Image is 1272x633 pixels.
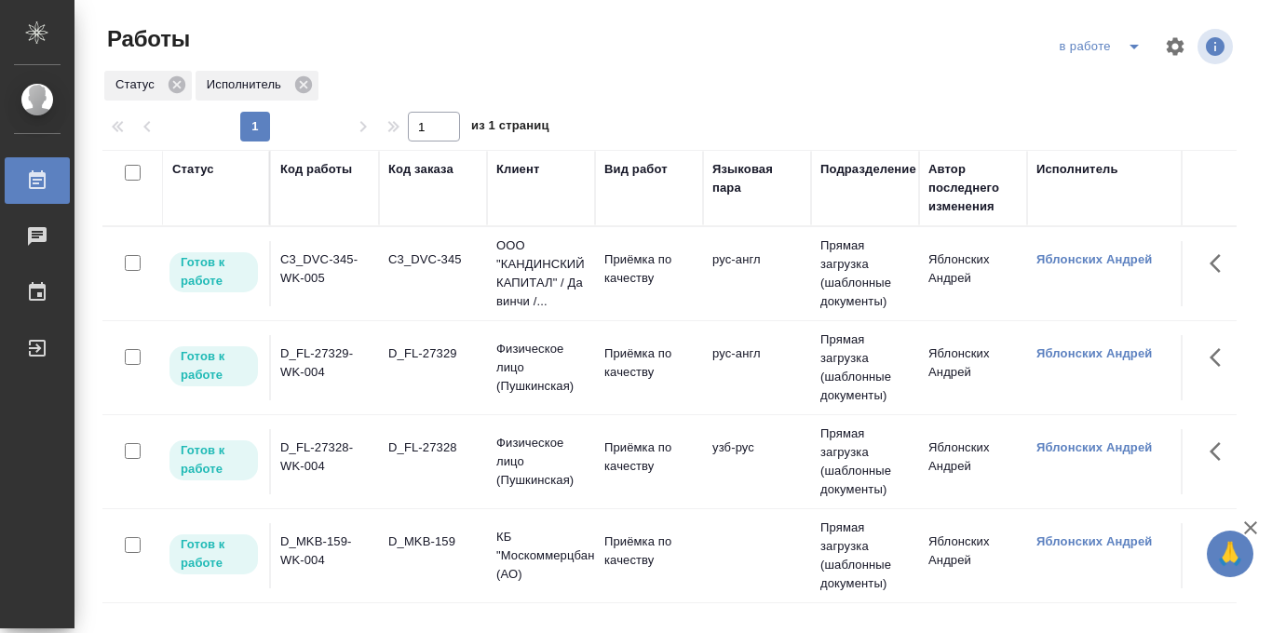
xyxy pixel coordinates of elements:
div: D_MKB-159 [388,532,478,551]
button: Здесь прячутся важные кнопки [1198,429,1243,474]
p: Приёмка по качеству [604,438,694,476]
td: C3_DVC-345-WK-005 [271,241,379,306]
span: Работы [102,24,190,54]
div: Вид работ [604,160,668,179]
td: Прямая загрузка (шаблонные документы) [811,321,919,414]
td: узб-рус [703,429,811,494]
p: Готов к работе [181,535,247,572]
span: Посмотреть информацию [1198,29,1237,64]
div: Исполнитель [196,71,318,101]
td: рус-англ [703,335,811,400]
p: Физическое лицо (Пушкинская) [496,434,586,490]
button: Здесь прячутся важные кнопки [1198,335,1243,380]
div: Языковая пара [712,160,802,197]
td: Яблонских Андрей [919,335,1027,400]
td: рус-англ [703,241,811,306]
p: Готов к работе [181,441,247,478]
div: Статус [104,71,192,101]
p: Приёмка по качеству [604,250,694,288]
div: Подразделение [820,160,916,179]
span: 🙏 [1214,534,1246,573]
td: D_FL-27329-WK-004 [271,335,379,400]
div: C3_DVC-345 [388,250,478,269]
span: из 1 страниц [471,114,549,141]
p: Физическое лицо (Пушкинская) [496,340,586,396]
div: Код заказа [388,160,453,179]
div: Исполнитель может приступить к работе [168,250,260,294]
div: Клиент [496,160,539,179]
td: Яблонских Андрей [919,429,1027,494]
div: Исполнитель [1036,160,1118,179]
td: Прямая загрузка (шаблонные документы) [811,227,919,320]
a: Яблонских Андрей [1036,252,1152,266]
td: Яблонских Андрей [919,241,1027,306]
td: Прямая загрузка (шаблонные документы) [811,509,919,602]
div: D_FL-27328 [388,438,478,457]
div: Исполнитель может приступить к работе [168,344,260,388]
p: Готов к работе [181,253,247,290]
div: Код работы [280,160,352,179]
p: КБ "Москоммерцбанк" (АО) [496,528,586,584]
div: Статус [172,160,214,179]
p: Статус [115,75,161,94]
button: 🙏 [1207,531,1253,577]
button: Здесь прячутся важные кнопки [1198,241,1243,286]
p: Приёмка по качеству [604,344,694,382]
p: Исполнитель [207,75,288,94]
a: Яблонских Андрей [1036,534,1152,548]
div: Исполнитель может приступить к работе [168,532,260,576]
p: Готов к работе [181,347,247,384]
td: D_MKB-159-WK-004 [271,523,379,588]
p: ООО "КАНДИНСКИЙ КАПИТАЛ" / Да винчи /... [496,236,586,311]
a: Яблонских Андрей [1036,346,1152,360]
div: split button [1055,32,1153,61]
a: Яблонских Андрей [1036,440,1152,454]
td: Яблонских Андрей [919,523,1027,588]
span: Настроить таблицу [1153,24,1198,69]
td: Прямая загрузка (шаблонные документы) [811,415,919,508]
div: Исполнитель может приступить к работе [168,438,260,482]
div: D_FL-27329 [388,344,478,363]
div: Автор последнего изменения [928,160,1018,216]
td: D_FL-27328-WK-004 [271,429,379,494]
p: Приёмка по качеству [604,532,694,570]
button: Здесь прячутся важные кнопки [1198,523,1243,568]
